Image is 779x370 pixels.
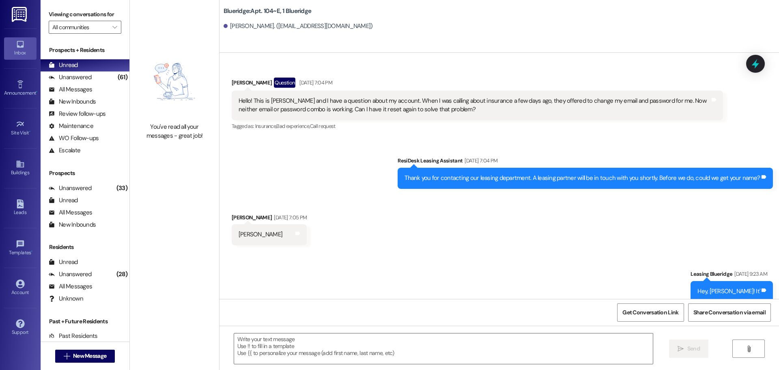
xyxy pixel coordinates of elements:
[114,268,129,281] div: (28)
[239,230,282,239] div: [PERSON_NAME]
[41,317,129,326] div: Past + Future Residents
[31,249,32,254] span: •
[4,237,37,259] a: Templates •
[617,303,684,322] button: Get Conversation Link
[297,78,332,87] div: [DATE] 7:04 PM
[52,21,108,34] input: All communities
[4,157,37,179] a: Buildings
[139,123,210,140] div: You've read all your messages - great job!
[41,243,129,251] div: Residents
[55,350,115,363] button: New Message
[622,308,678,317] span: Get Conversation Link
[49,8,121,21] label: Viewing conversations for
[4,37,37,59] a: Inbox
[114,182,129,195] div: (33)
[41,46,129,54] div: Prospects + Residents
[405,174,760,182] div: Thank you for contacting our leasing department. A leasing partner will be in touch with you shor...
[116,71,129,84] div: (61)
[49,294,83,303] div: Unknown
[29,129,30,134] span: •
[310,123,336,130] span: Call request
[272,213,307,222] div: [DATE] 7:05 PM
[224,22,373,30] div: [PERSON_NAME]. ([EMAIL_ADDRESS][DOMAIN_NAME])
[49,73,92,82] div: Unanswered
[139,45,210,119] img: empty-state
[64,353,70,359] i: 
[49,208,92,217] div: All Messages
[49,122,93,130] div: Maintenance
[73,352,106,360] span: New Message
[41,169,129,177] div: Prospects
[49,196,78,205] div: Unread
[697,287,760,296] div: Hey, [PERSON_NAME]! It'
[693,308,766,317] span: Share Conversation via email
[4,317,37,339] a: Support
[49,61,78,69] div: Unread
[732,270,767,278] div: [DATE] 9:23 AM
[224,7,311,15] b: Blueridge: Apt. 104~E, 1 Blueridge
[4,197,37,219] a: Leads
[112,24,117,30] i: 
[232,213,307,225] div: [PERSON_NAME]
[49,258,78,266] div: Unread
[49,332,98,340] div: Past Residents
[232,78,723,91] div: [PERSON_NAME]
[49,270,92,279] div: Unanswered
[669,340,708,358] button: Send
[274,78,295,88] div: Question
[49,146,80,155] div: Escalate
[232,120,723,132] div: Tagged as:
[463,156,497,165] div: [DATE] 7:04 PM
[4,117,37,139] a: Site Visit •
[36,89,37,95] span: •
[688,303,771,322] button: Share Conversation via email
[398,156,773,168] div: ResiDesk Leasing Assistant
[276,123,310,130] span: Bad experience ,
[239,97,710,114] div: Hello! This is [PERSON_NAME] and I have a question about my account. When I was calling about ins...
[255,123,277,130] span: Insurance ,
[49,282,92,291] div: All Messages
[4,277,37,299] a: Account
[49,97,96,106] div: New Inbounds
[678,346,684,352] i: 
[691,270,773,281] div: Leasing Blueridge
[12,7,28,22] img: ResiDesk Logo
[49,221,96,229] div: New Inbounds
[49,134,99,143] div: WO Follow-ups
[687,344,700,353] span: Send
[746,346,752,352] i: 
[49,110,105,118] div: Review follow-ups
[49,85,92,94] div: All Messages
[49,184,92,193] div: Unanswered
